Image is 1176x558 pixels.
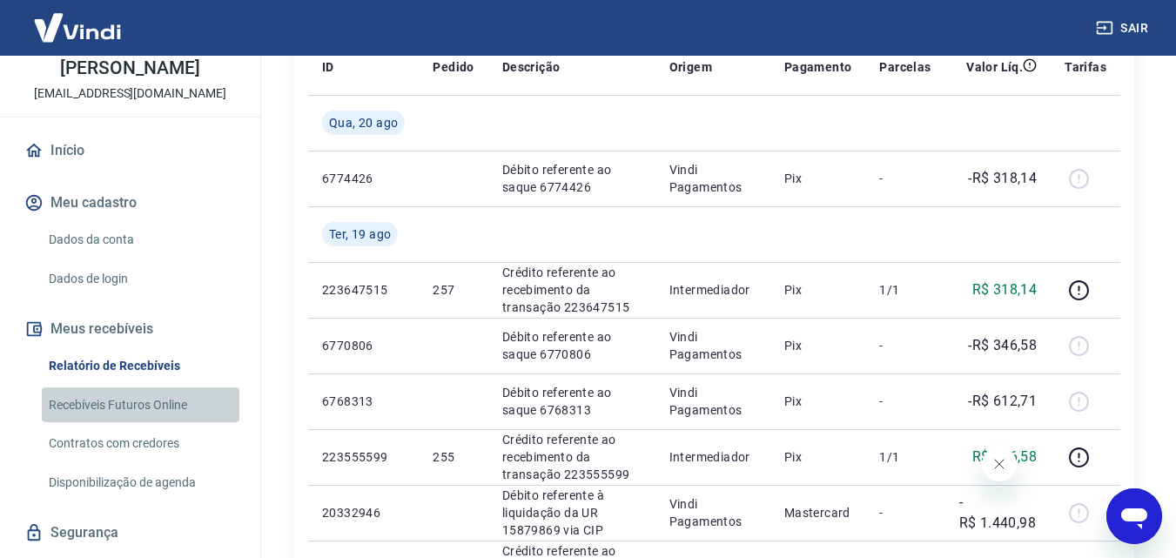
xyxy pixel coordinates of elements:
a: Recebíveis Futuros Online [42,387,239,423]
p: 1/1 [879,281,931,299]
p: Pix [784,337,852,354]
p: Pix [784,393,852,410]
p: Vindi Pagamentos [669,328,756,363]
p: Crédito referente ao recebimento da transação 223647515 [502,264,642,316]
p: R$ 346,58 [972,447,1038,467]
p: Vindi Pagamentos [669,384,756,419]
button: Sair [1092,12,1155,44]
p: Parcelas [879,58,931,76]
iframe: Fechar mensagem [982,447,1017,481]
a: Disponibilização de agenda [42,465,239,501]
a: Dados da conta [42,222,239,258]
p: Vindi Pagamentos [669,495,756,530]
p: 6770806 [322,337,405,354]
a: Contratos com credores [42,426,239,461]
p: Valor Líq. [966,58,1023,76]
p: - [879,504,931,521]
p: ID [322,58,334,76]
p: Débito referente ao saque 6774426 [502,161,642,196]
p: Tarifas [1065,58,1106,76]
p: Pagamento [784,58,852,76]
p: - [879,337,931,354]
p: 20332946 [322,504,405,521]
p: Pix [784,448,852,466]
p: -R$ 318,14 [968,168,1037,189]
span: Qua, 20 ago [329,114,398,131]
p: -R$ 1.440,98 [959,492,1038,534]
p: Débito referente ao saque 6768313 [502,384,642,419]
p: 255 [433,448,474,466]
p: [EMAIL_ADDRESS][DOMAIN_NAME] [34,84,226,103]
p: Pix [784,170,852,187]
p: Crédito referente ao recebimento da transação 223555599 [502,431,642,483]
p: Origem [669,58,712,76]
p: Vindi Pagamentos [669,161,756,196]
p: Intermediador [669,281,756,299]
p: -R$ 346,58 [968,335,1037,356]
button: Meu cadastro [21,184,239,222]
a: Relatório de Recebíveis [42,348,239,384]
p: Mastercard [784,504,852,521]
span: Ter, 19 ago [329,225,391,243]
p: 223555599 [322,448,405,466]
p: - [879,170,931,187]
p: 6768313 [322,393,405,410]
p: 257 [433,281,474,299]
p: Débito referente à liquidação da UR 15879869 via CIP [502,487,642,539]
p: Intermediador [669,448,756,466]
p: Pedido [433,58,474,76]
p: 6774426 [322,170,405,187]
p: Débito referente ao saque 6770806 [502,328,642,363]
p: R$ 318,14 [972,279,1038,300]
p: [PERSON_NAME] [60,59,199,77]
img: Vindi [21,1,134,54]
p: Pix [784,281,852,299]
p: -R$ 612,71 [968,391,1037,412]
a: Dados de login [42,261,239,297]
iframe: Botão para abrir a janela de mensagens [1106,488,1162,544]
p: 223647515 [322,281,405,299]
p: Descrição [502,58,561,76]
p: 1/1 [879,448,931,466]
a: Segurança [21,514,239,552]
span: Olá! Precisa de ajuda? [10,12,146,26]
a: Início [21,131,239,170]
button: Meus recebíveis [21,310,239,348]
p: - [879,393,931,410]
